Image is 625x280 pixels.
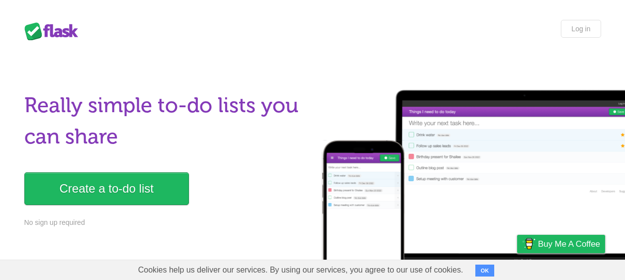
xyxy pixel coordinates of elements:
h1: Really simple to-do lists you can share [24,90,307,152]
span: Buy me a coffee [538,235,600,253]
span: Cookies help us deliver our services. By using our services, you agree to our use of cookies. [128,260,473,280]
a: Log in [561,20,601,38]
div: Flask Lists [24,22,84,40]
img: Buy me a coffee [522,235,536,252]
p: No sign up required [24,217,307,228]
a: Create a to-do list [24,172,189,205]
button: OK [475,265,495,277]
a: Buy me a coffee [517,235,605,253]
